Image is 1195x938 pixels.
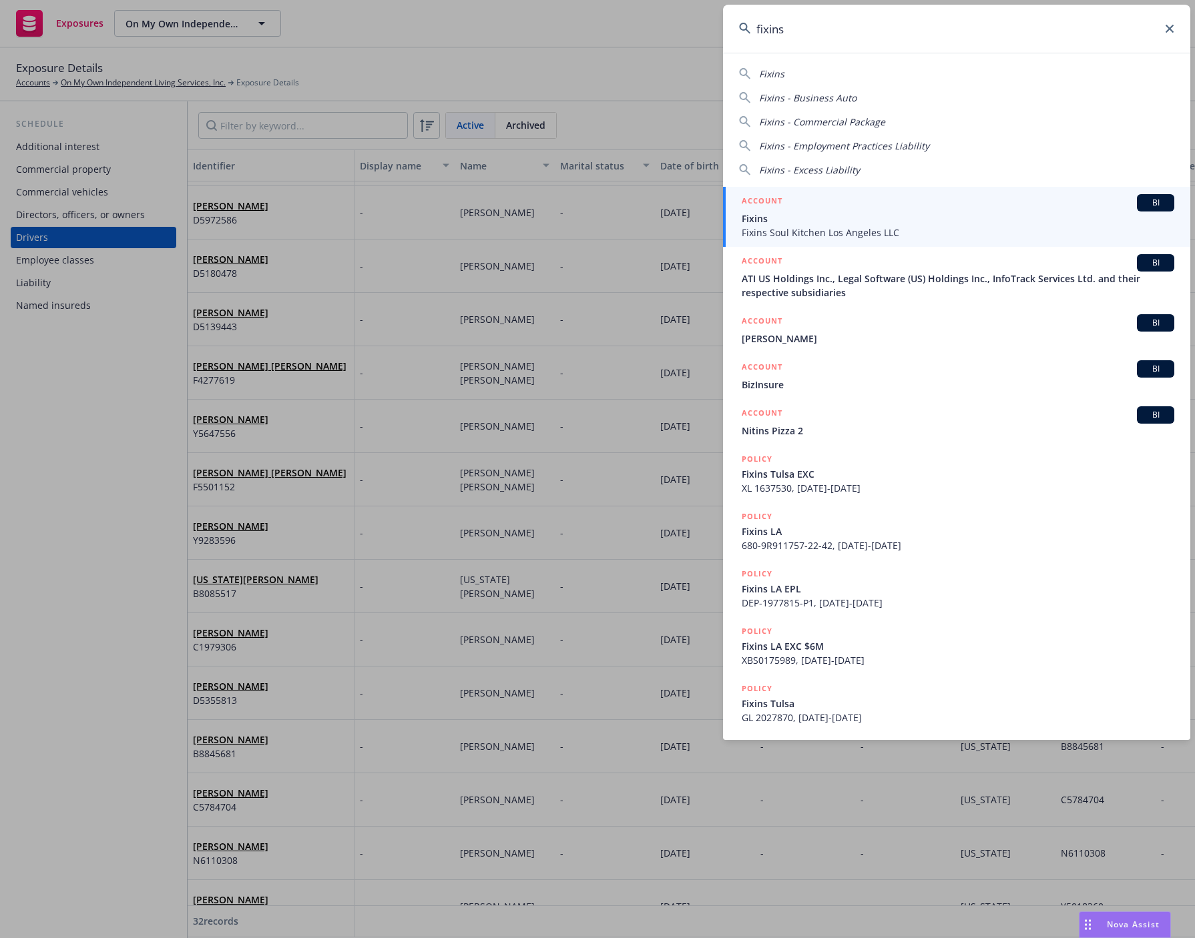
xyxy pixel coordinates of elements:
[742,582,1174,596] span: Fixins LA EPL
[742,225,1174,240] span: Fixins Soul Kitchen Los Angeles LLC
[1142,197,1169,209] span: BI
[759,163,860,176] span: Fixins - Excess Liability
[742,211,1174,225] span: Fixins
[742,510,772,523] h5: POLICY
[742,406,782,422] h5: ACCOUNT
[723,617,1190,674] a: POLICYFixins LA EXC $6MXBS0175989, [DATE]-[DATE]
[742,378,1174,392] span: BizInsure
[742,481,1174,495] span: XL 1637530, [DATE]-[DATE]
[742,567,772,580] h5: POLICY
[742,452,772,466] h5: POLICY
[759,91,857,104] span: Fixins - Business Auto
[723,445,1190,502] a: POLICYFixins Tulsa EXCXL 1637530, [DATE]-[DATE]
[723,399,1190,445] a: ACCOUNTBINitins Pizza 2
[742,696,1174,711] span: Fixins Tulsa
[742,254,782,270] h5: ACCOUNT
[723,502,1190,560] a: POLICYFixins LA680-9R911757-22-42, [DATE]-[DATE]
[742,624,772,638] h5: POLICY
[1142,363,1169,375] span: BI
[1079,911,1171,938] button: Nova Assist
[759,115,885,128] span: Fixins - Commercial Package
[742,711,1174,725] span: GL 2027870, [DATE]-[DATE]
[759,139,929,152] span: Fixins - Employment Practices Liability
[723,5,1190,53] input: Search...
[742,639,1174,653] span: Fixins LA EXC $6M
[742,332,1174,346] span: [PERSON_NAME]
[742,360,782,376] h5: ACCOUNT
[723,353,1190,399] a: ACCOUNTBIBizInsure
[723,674,1190,732] a: POLICYFixins TulsaGL 2027870, [DATE]-[DATE]
[742,653,1174,667] span: XBS0175989, [DATE]-[DATE]
[1080,912,1096,937] div: Drag to move
[742,194,782,210] h5: ACCOUNT
[723,187,1190,247] a: ACCOUNTBIFixinsFixins Soul Kitchen Los Angeles LLC
[1142,409,1169,421] span: BI
[742,538,1174,552] span: 680-9R911757-22-42, [DATE]-[DATE]
[742,467,1174,481] span: Fixins Tulsa EXC
[742,596,1174,610] span: DEP-1977815-P1, [DATE]-[DATE]
[723,560,1190,617] a: POLICYFixins LA EPLDEP-1977815-P1, [DATE]-[DATE]
[742,524,1174,538] span: Fixins LA
[742,272,1174,300] span: ATI US Holdings Inc., Legal Software (US) Holdings Inc., InfoTrack Services Ltd. and their respec...
[1142,317,1169,329] span: BI
[742,682,772,695] h5: POLICY
[723,307,1190,353] a: ACCOUNTBI[PERSON_NAME]
[759,67,784,80] span: Fixins
[742,314,782,330] h5: ACCOUNT
[1107,919,1160,930] span: Nova Assist
[742,424,1174,438] span: Nitins Pizza 2
[1142,257,1169,269] span: BI
[723,247,1190,307] a: ACCOUNTBIATI US Holdings Inc., Legal Software (US) Holdings Inc., InfoTrack Services Ltd. and the...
